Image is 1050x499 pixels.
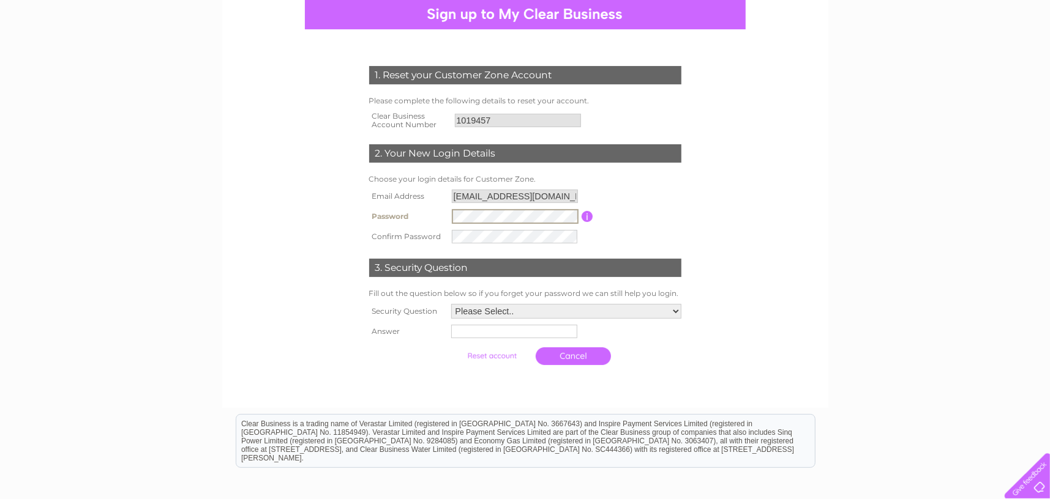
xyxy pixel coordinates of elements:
[366,227,449,246] th: Confirm Password
[1013,52,1043,61] a: Contact
[819,6,904,21] a: 0333 014 3131
[943,52,980,61] a: Telecoms
[369,144,681,163] div: 2. Your New Login Details
[366,94,684,108] td: Please complete the following details to reset your account.
[369,66,681,84] div: 1. Reset your Customer Zone Account
[369,259,681,277] div: 3. Security Question
[536,347,611,365] a: Cancel
[879,52,902,61] a: Water
[366,187,449,206] th: Email Address
[909,52,936,61] a: Energy
[988,52,1005,61] a: Blog
[366,108,452,133] th: Clear Business Account Number
[236,7,815,59] div: Clear Business is a trading name of Verastar Limited (registered in [GEOGRAPHIC_DATA] No. 3667643...
[582,211,593,222] input: Information
[366,301,448,322] th: Security Question
[366,206,449,227] th: Password
[366,286,684,301] td: Fill out the question below so if you forget your password we can still help you login.
[37,32,99,69] img: logo.png
[366,322,448,341] th: Answer
[454,347,530,364] input: Submit
[366,172,684,187] td: Choose your login details for Customer Zone.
